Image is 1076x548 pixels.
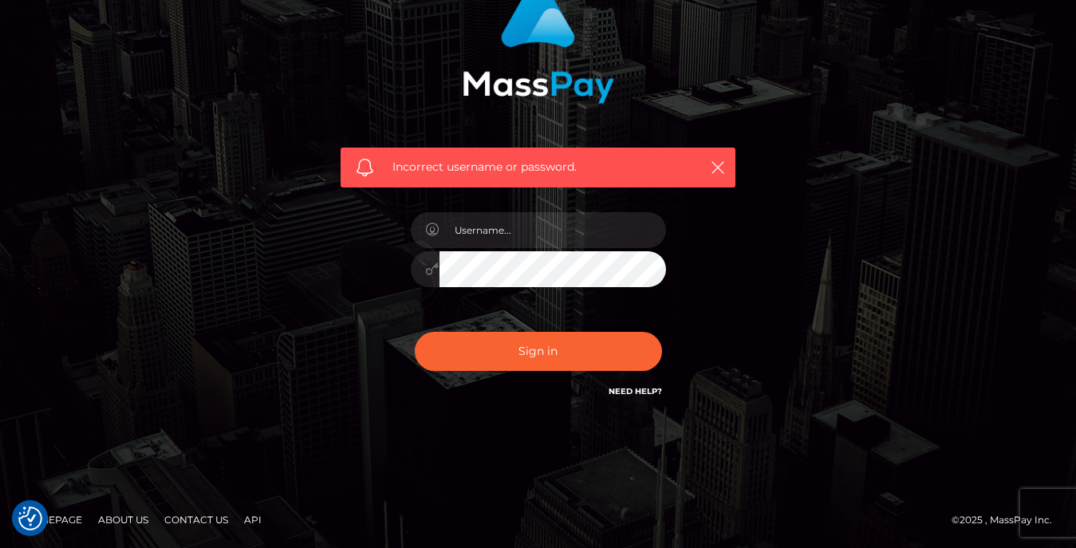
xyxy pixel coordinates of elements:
[92,507,155,532] a: About Us
[439,212,666,248] input: Username...
[952,511,1064,529] div: © 2025 , MassPay Inc.
[238,507,268,532] a: API
[18,507,42,530] img: Revisit consent button
[18,507,89,532] a: Homepage
[609,386,662,396] a: Need Help?
[158,507,235,532] a: Contact Us
[415,332,662,371] button: Sign in
[392,159,684,175] span: Incorrect username or password.
[18,507,42,530] button: Consent Preferences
